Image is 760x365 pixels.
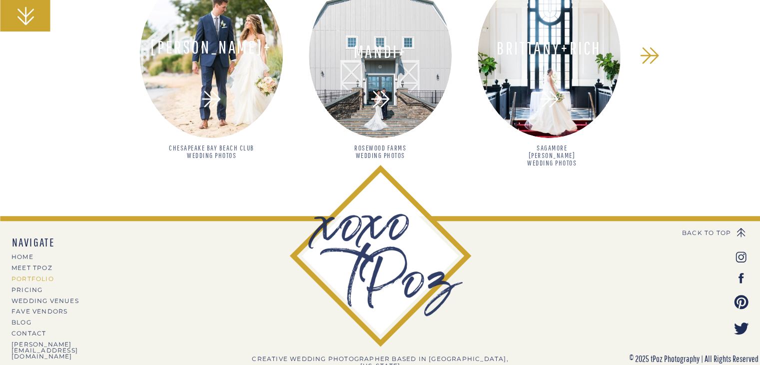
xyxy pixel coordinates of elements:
[11,341,122,347] a: [PERSON_NAME][EMAIL_ADDRESS][DOMAIN_NAME]
[11,265,98,270] a: MEET tPoz
[12,236,99,248] nav: NAVIGATE
[484,39,615,58] a: Brittany+Rich
[11,298,98,303] a: Wedding Venues
[628,350,759,365] p: © 2025 tPoz Photography | All Rights Reserved
[11,308,98,314] a: Fave Vendors
[11,276,98,281] a: PORTFOLIO
[11,254,98,259] a: HOME
[11,319,98,325] a: BLOG
[146,38,277,57] a: [PERSON_NAME]+[PERSON_NAME]
[338,144,423,171] h2: Rosewood Farms Wedding Photos
[338,144,423,171] a: Rosewood FarmsWedding Photos
[168,144,255,172] a: Chesapeake Bay Beach Club Wedding Photos
[669,229,731,236] a: BACK TO TOP
[518,144,587,167] a: Sagamore [PERSON_NAME] Wedding Photos
[11,330,122,336] a: CONTACT
[235,355,526,362] h3: Creative wedding photographer Based in [GEOGRAPHIC_DATA], [US_STATE]
[315,42,446,61] a: Mandi+[PERSON_NAME]
[11,287,98,292] a: PRICING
